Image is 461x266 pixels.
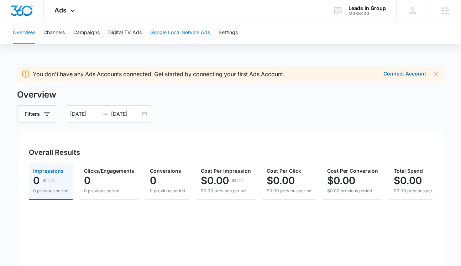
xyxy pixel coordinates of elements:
p: $0.00 [327,175,355,186]
p: 0% [47,178,56,183]
p: 0 [150,175,156,186]
span: Ads [54,6,67,14]
input: End date [111,110,141,118]
span: Conversions [150,168,181,174]
p: 0 previous period [33,188,68,194]
span: Cost Per Click [267,168,301,174]
div: Domain Overview [27,42,64,47]
span: Clicks/Engagements [84,168,134,174]
button: Channels [43,21,65,44]
button: Campaigns [73,21,100,44]
p: $0.00 [267,175,295,186]
button: Connect Account [383,71,426,76]
button: Filters [17,105,57,122]
input: Start date [70,110,100,118]
span: swap-right [103,111,108,117]
p: 0 previous period [84,188,134,194]
div: v 4.0.25 [20,11,35,17]
img: logo_orange.svg [11,11,17,17]
button: Digital TV Ads [108,21,142,44]
span: Cost Per Conversion [327,168,378,174]
span: Total Spend [394,168,423,174]
button: Settings [219,21,238,44]
p: $0.00 previous period [394,188,439,194]
p: $0.00 previous period [201,188,251,194]
h3: Overall Results [29,147,80,158]
button: Overview [13,21,35,44]
div: Domain: [DOMAIN_NAME] [19,19,78,24]
div: Keywords by Traffic [79,42,120,47]
h3: Overview [17,88,444,101]
p: 0 previous period [150,188,185,194]
p: $0.00 [201,175,229,186]
span: to [103,111,108,117]
img: tab_domain_overview_orange.svg [19,41,25,47]
div: account id [349,11,386,16]
p: $0.00 previous period [327,188,378,194]
p: $0.00 previous period [267,188,311,194]
span: Cost Per Impression [201,168,251,174]
span: Impressions [33,168,64,174]
button: Dismiss [432,70,440,78]
p: $0.00 [394,175,422,186]
button: Google Local Service Ads [150,21,210,44]
p: You don't have any Ads Accounts connected. Get started by connecting your first Ads Account. [33,70,284,78]
div: account name [349,5,386,11]
p: 0 [84,175,90,186]
img: tab_keywords_by_traffic_grey.svg [71,41,77,47]
p: 0 [33,175,40,186]
img: website_grey.svg [11,19,17,24]
p: 0% [237,178,245,183]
